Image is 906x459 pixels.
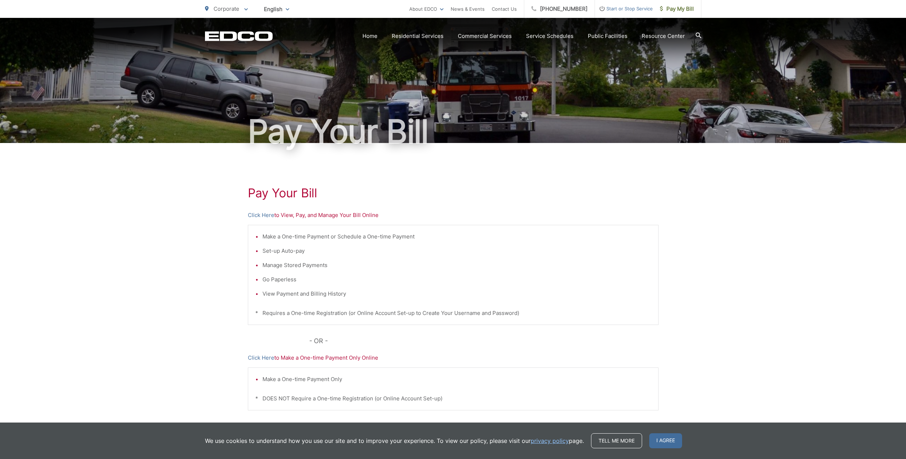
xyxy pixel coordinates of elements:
a: News & Events [451,5,485,13]
a: Home [362,32,377,40]
li: Set-up Auto-pay [262,247,651,255]
span: Pay My Bill [660,5,694,13]
a: Click Here [248,354,274,362]
h1: Pay Your Bill [248,186,659,200]
li: Go Paperless [262,275,651,284]
p: * Requires a One-time Registration (or Online Account Set-up to Create Your Username and Password) [255,309,651,317]
a: Residential Services [392,32,444,40]
li: Manage Stored Payments [262,261,651,270]
li: View Payment and Billing History [262,290,651,298]
span: I agree [649,433,682,448]
li: Make a One-time Payment or Schedule a One-time Payment [262,232,651,241]
p: to View, Pay, and Manage Your Bill Online [248,211,659,219]
h1: Pay Your Bill [205,114,701,149]
a: EDCD logo. Return to the homepage. [205,31,273,41]
p: We use cookies to understand how you use our site and to improve your experience. To view our pol... [205,436,584,445]
a: Contact Us [492,5,517,13]
p: to Make a One-time Payment Only Online [248,354,659,362]
p: * DOES NOT Require a One-time Registration (or Online Account Set-up) [255,394,651,403]
a: Resource Center [642,32,685,40]
a: Commercial Services [458,32,512,40]
a: About EDCO [409,5,444,13]
span: Corporate [214,5,239,12]
a: Tell me more [591,433,642,448]
a: Public Facilities [588,32,627,40]
p: - OR - [309,336,659,346]
a: Click Here [248,211,274,219]
a: privacy policy [531,436,569,445]
li: Make a One-time Payment Only [262,375,651,384]
span: English [259,3,295,15]
a: Service Schedules [526,32,574,40]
